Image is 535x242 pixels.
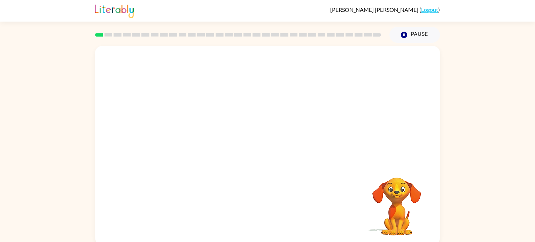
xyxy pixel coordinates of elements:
[389,27,440,43] button: Pause
[95,3,134,18] img: Literably
[330,6,440,13] div: ( )
[421,6,438,13] a: Logout
[362,167,432,236] video: Your browser must support playing .mp4 files to use Literably. Please try using another browser.
[330,6,419,13] span: [PERSON_NAME] [PERSON_NAME]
